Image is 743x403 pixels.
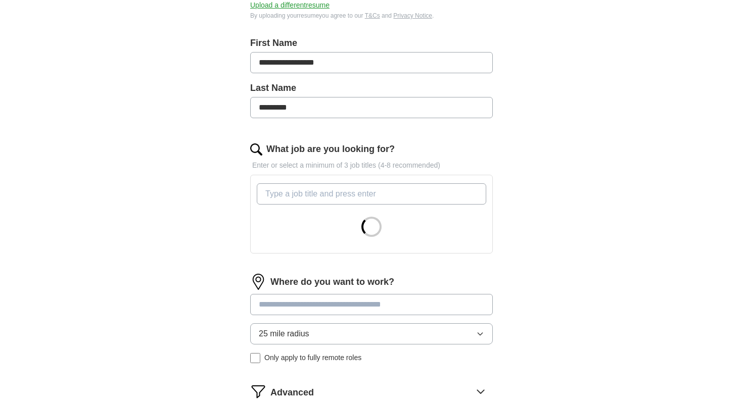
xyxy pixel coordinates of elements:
p: Enter or select a minimum of 3 job titles (4-8 recommended) [250,160,493,171]
div: By uploading your resume you agree to our and . [250,11,493,20]
img: location.png [250,274,266,290]
span: Only apply to fully remote roles [264,352,361,363]
input: Type a job title and press enter [257,183,486,205]
label: First Name [250,36,493,50]
img: filter [250,383,266,399]
a: T&Cs [365,12,380,19]
label: Last Name [250,81,493,95]
button: 25 mile radius [250,323,493,344]
label: What job are you looking for? [266,142,395,156]
a: Privacy Notice [393,12,432,19]
img: search.png [250,143,262,156]
label: Where do you want to work? [270,275,394,289]
span: 25 mile radius [259,328,309,340]
input: Only apply to fully remote roles [250,353,260,363]
span: Advanced [270,386,314,399]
